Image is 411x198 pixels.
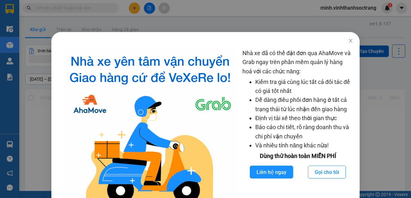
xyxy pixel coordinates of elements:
[315,168,339,176] span: Gọi cho tôi
[255,114,353,123] li: Định vị tài xế theo thời gian thực
[255,141,353,150] li: Và nhiều tính năng khác nữa!
[255,123,353,141] li: Báo cáo chi tiết, rõ ràng doanh thu và chi phí vận chuyển
[257,168,286,176] span: Liên hệ ngay
[242,152,353,161] div: Dùng thử hoàn toàn MIỄN PHÍ
[250,166,293,178] button: Liên hệ ngay
[255,78,353,96] li: Kiểm tra giá cùng lúc tất cả đối tác để có giá tốt nhất
[255,95,353,114] li: Dễ dàng điều phối đơn hàng ở tất cả trạng thái từ lúc nhận đến giao hàng
[308,166,346,178] button: Gọi cho tôi
[348,38,353,43] span: close
[342,32,360,50] button: Close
